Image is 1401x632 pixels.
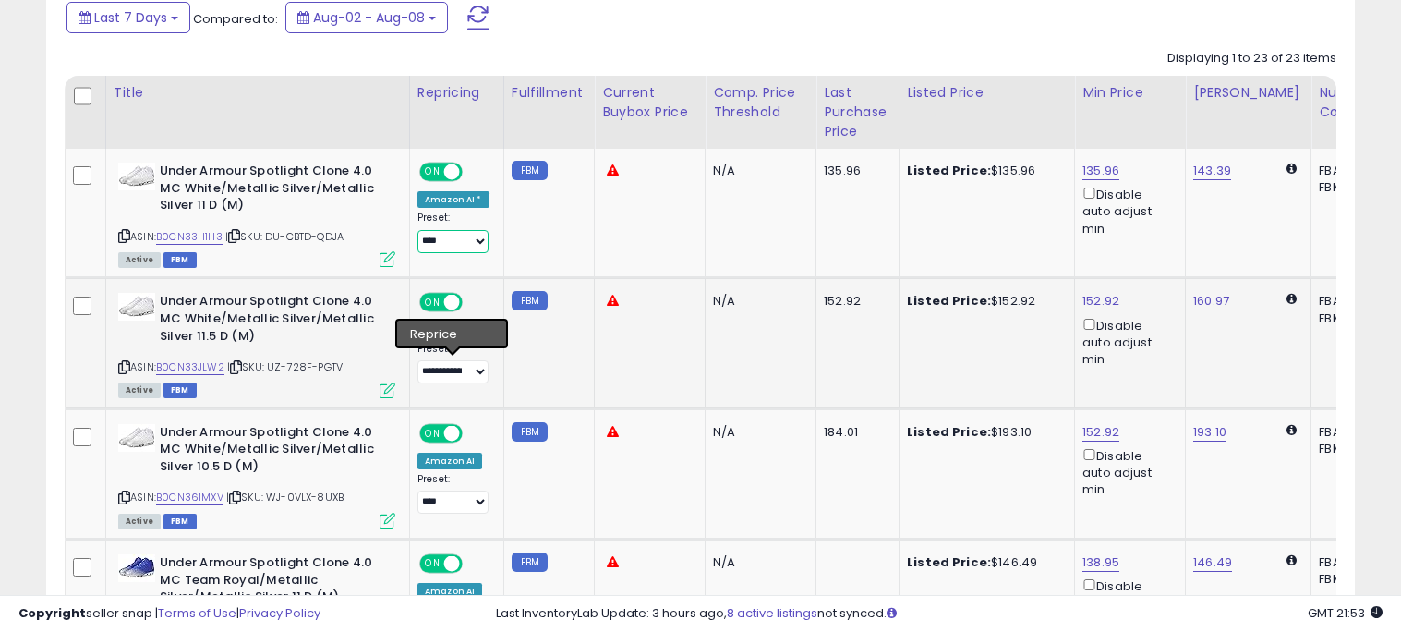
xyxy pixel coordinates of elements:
[460,556,489,572] span: OFF
[226,490,344,504] span: | SKU: WJ-0VLX-8UXB
[1193,83,1303,103] div: [PERSON_NAME]
[417,343,489,384] div: Preset:
[1193,162,1231,180] a: 143.39
[907,553,991,571] b: Listed Price:
[421,295,444,310] span: ON
[512,83,586,103] div: Fulfillment
[460,164,489,180] span: OFF
[907,423,991,441] b: Listed Price:
[160,163,384,219] b: Under Armour Spotlight Clone 4.0 MC White/Metallic Silver/Metallic Silver 11 D (M)
[118,554,155,582] img: 41M6nXS28NL._SL40_.jpg
[1193,553,1232,572] a: 146.49
[118,252,161,268] span: All listings currently available for purchase on Amazon
[156,359,224,375] a: B0CN33JLW2
[907,292,991,310] b: Listed Price:
[460,425,489,441] span: OFF
[727,604,817,622] a: 8 active listings
[163,383,197,398] span: FBM
[602,83,697,122] div: Current Buybox Price
[1082,553,1119,572] a: 138.95
[156,229,223,245] a: B0CN33H1H3
[713,424,802,441] div: N/A
[512,161,548,180] small: FBM
[907,293,1060,310] div: $152.92
[156,490,223,505] a: B0CN361MXV
[1319,83,1386,122] div: Num of Comp.
[421,164,444,180] span: ON
[158,604,236,622] a: Terms of Use
[713,163,802,179] div: N/A
[1319,571,1380,588] div: FBM: 0
[1319,554,1380,571] div: FBA: 0
[713,83,808,122] div: Comp. Price Threshold
[496,605,1383,623] div: Last InventoryLab Update: 3 hours ago, not synced.
[313,8,425,27] span: Aug-02 - Aug-08
[1082,184,1171,237] div: Disable auto adjust min
[713,293,802,310] div: N/A
[1319,179,1380,196] div: FBM: 0
[1193,292,1229,310] a: 160.97
[1082,423,1119,442] a: 152.92
[417,473,489,515] div: Preset:
[160,293,384,349] b: Under Armour Spotlight Clone 4.0 MC White/Metallic Silver/Metallic Silver 11.5 D (M)
[118,424,155,452] img: 31hlRYEARSL._SL40_.jpg
[94,8,167,27] span: Last 7 Days
[160,554,384,611] b: Under Armour Spotlight Clone 4.0 MC Team Royal/Metallic Silver/Metallic Silver 11 D (M)
[66,2,190,33] button: Last 7 Days
[1082,162,1119,180] a: 135.96
[907,554,1060,571] div: $146.49
[1319,310,1380,327] div: FBM: 1
[824,293,885,310] div: 152.92
[285,2,448,33] button: Aug-02 - Aug-08
[239,604,320,622] a: Privacy Policy
[160,424,384,480] b: Under Armour Spotlight Clone 4.0 MC White/Metallic Silver/Metallic Silver 10.5 D (M)
[1082,83,1178,103] div: Min Price
[1193,423,1226,442] a: 193.10
[1082,315,1171,369] div: Disable auto adjust min
[907,424,1060,441] div: $193.10
[713,554,802,571] div: N/A
[512,291,548,310] small: FBM
[460,295,489,310] span: OFF
[227,359,343,374] span: | SKU: UZ-728F-PGTV
[118,163,395,265] div: ASIN:
[18,604,86,622] strong: Copyright
[1308,604,1383,622] span: 2025-08-16 21:53 GMT
[1167,50,1336,67] div: Displaying 1 to 23 of 23 items
[114,83,402,103] div: Title
[824,83,891,141] div: Last Purchase Price
[417,191,489,208] div: Amazon AI *
[1319,424,1380,441] div: FBA: 0
[907,162,991,179] b: Listed Price:
[193,10,278,28] span: Compared to:
[421,556,444,572] span: ON
[225,229,344,244] span: | SKU: DU-CBTD-QDJA
[118,293,155,321] img: 31hlRYEARSL._SL40_.jpg
[907,163,1060,179] div: $135.96
[1082,292,1119,310] a: 152.92
[417,453,482,469] div: Amazon AI
[163,252,197,268] span: FBM
[824,424,885,441] div: 184.01
[1319,163,1380,179] div: FBA: 0
[118,163,155,190] img: 31hlRYEARSL._SL40_.jpg
[18,605,320,623] div: seller snap | |
[118,293,395,395] div: ASIN:
[1082,445,1171,499] div: Disable auto adjust min
[417,212,489,253] div: Preset:
[163,514,197,529] span: FBM
[417,83,496,103] div: Repricing
[118,424,395,527] div: ASIN:
[1319,441,1380,457] div: FBM: 0
[1319,293,1380,310] div: FBA: 0
[421,425,444,441] span: ON
[118,514,161,529] span: All listings currently available for purchase on Amazon
[417,322,489,338] div: Amazon AI *
[512,422,548,442] small: FBM
[1082,576,1171,629] div: Disable auto adjust min
[512,553,548,572] small: FBM
[907,83,1067,103] div: Listed Price
[824,163,885,179] div: 135.96
[118,383,161,398] span: All listings currently available for purchase on Amazon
